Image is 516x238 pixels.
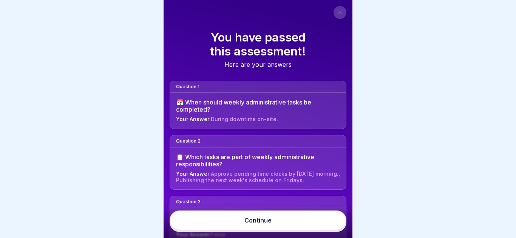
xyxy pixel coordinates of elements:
[170,210,346,230] a: Continue
[211,116,278,122] span: During downtime on-site.
[176,116,340,123] div: Your Answer:
[176,170,340,183] span: Approve pending time clocks by [DATE] morning., Publishing the next week's schedule on Fridays.
[176,154,340,168] div: 📋 Which tasks are part of weekly administrative responsibilities?
[170,135,346,147] div: Question 2
[170,196,346,208] div: Question 3
[170,81,346,93] div: Question 1
[176,171,340,184] div: Your Answer:
[176,99,340,113] div: 📅 When should weekly administrative tasks be completed?
[170,61,346,68] div: Here are your answers
[170,30,346,58] h1: You have passed this assessment!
